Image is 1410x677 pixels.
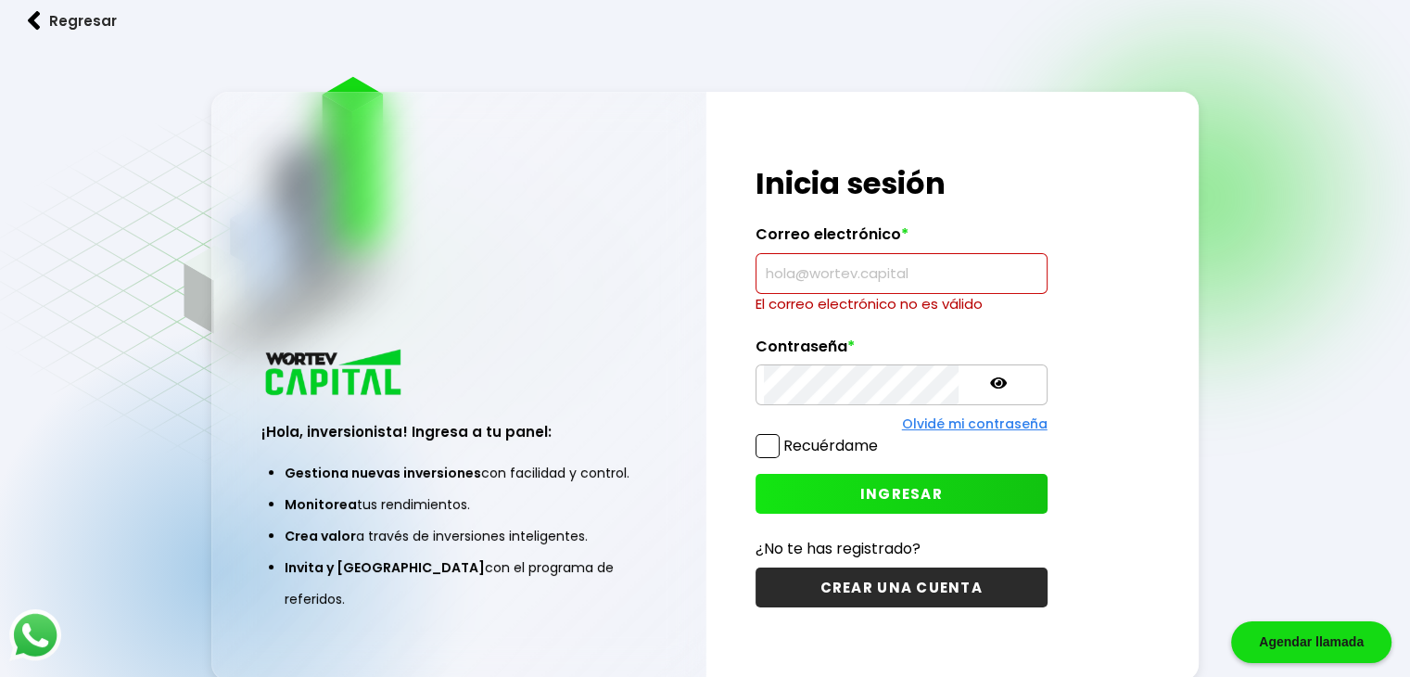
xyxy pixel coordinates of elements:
[1231,621,1391,663] div: Agendar llamada
[860,484,943,504] span: INGRESAR
[285,489,632,520] li: tus rendimientos.
[902,415,1048,433] a: Olvidé mi contraseña
[28,11,41,31] img: flecha izquierda
[783,435,878,456] label: Recuérdame
[285,527,356,545] span: Crea valor
[756,294,1048,314] p: El correo electrónico no es válido
[285,457,632,489] li: con facilidad y control.
[756,225,1048,253] label: Correo electrónico
[285,464,481,482] span: Gestiona nuevas inversiones
[285,520,632,552] li: a través de inversiones inteligentes.
[756,568,1048,607] button: CREAR UNA CUENTA
[285,552,632,615] li: con el programa de referidos.
[756,161,1048,206] h1: Inicia sesión
[9,609,61,661] img: logos_whatsapp-icon.242b2217.svg
[756,474,1048,514] button: INGRESAR
[261,347,408,402] img: logo_wortev_capital
[756,537,1048,607] a: ¿No te has registrado?CREAR UNA CUENTA
[285,558,485,577] span: Invita y [GEOGRAPHIC_DATA]
[756,537,1048,560] p: ¿No te has registrado?
[261,421,655,442] h3: ¡Hola, inversionista! Ingresa a tu panel:
[756,338,1048,365] label: Contraseña
[285,495,357,514] span: Monitorea
[764,254,1039,293] input: hola@wortev.capital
